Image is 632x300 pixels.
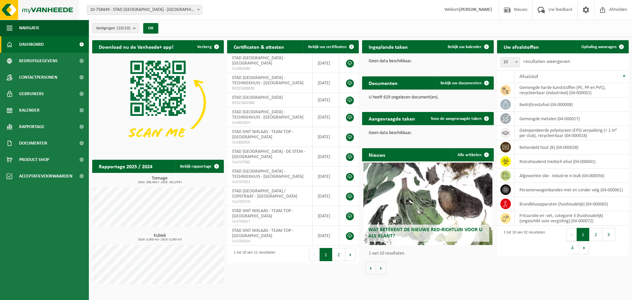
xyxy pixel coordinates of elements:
button: Next [579,241,589,254]
td: risicohoudend medisch afval (04-000041) [514,154,629,169]
span: Bekijk uw kalender [448,45,482,49]
a: Toon de aangevraagde taken [425,112,493,125]
a: Bekijk uw kalender [442,40,493,53]
span: Verberg [197,45,212,49]
span: VLA705017 [232,219,307,224]
span: Rapportage [19,119,44,135]
count: (10/10) [117,26,130,30]
td: [DATE] [313,127,339,147]
h2: Documenten [362,76,404,89]
h3: Tonnage [95,176,224,184]
span: STAD SINT NIKLAAS - TEAM TOP - [GEOGRAPHIC_DATA] [232,129,293,140]
span: VLA901825 [232,120,307,125]
h2: Ingeplande taken [362,40,414,53]
td: [DATE] [313,93,339,107]
td: [DATE] [313,53,339,73]
span: STAD [GEOGRAPHIC_DATA] / COPSTRAAT - [GEOGRAPHIC_DATA] [232,189,297,199]
span: 10 [500,57,520,67]
strong: [PERSON_NAME] [459,7,492,12]
td: brandblusapparaten (huishoudelijk) (04-000065) [514,197,629,211]
span: VLA902686 [232,66,307,71]
button: 1 [577,228,590,241]
td: [DATE] [313,167,339,186]
span: RED25008030 [232,86,307,91]
td: [DATE] [313,107,339,127]
p: U heeft 629 ongelezen document(en). [369,95,487,100]
span: Documenten [19,135,47,151]
button: 4 [566,241,579,254]
span: Acceptatievoorwaarden [19,168,72,184]
span: Bekijk uw documenten [440,81,482,85]
h2: Uw afvalstoffen [497,40,545,53]
a: Ophaling aanvragen [576,40,628,53]
span: STAD SINT NIKLAAS - TEAM TOP - [GEOGRAPHIC_DATA] [232,228,293,238]
td: behandeld hout (B) (04-000028) [514,140,629,154]
td: [DATE] [313,147,339,167]
span: VLA705014 [232,239,307,244]
div: 1 tot 10 van 32 resultaten [500,227,545,255]
h2: Rapportage 2025 / 2024 [92,160,159,173]
span: Afvalstof [519,74,538,79]
span: 10-758449 - STAD SINT NIKLAAS - SINT-NIKLAAS [87,5,202,15]
button: 1 [320,248,332,261]
a: Bekijk uw certificaten [303,40,358,53]
span: Gebruikers [19,86,44,102]
a: Bekijk uw documenten [435,76,493,90]
td: gemengde metalen (04-000017) [514,112,629,126]
button: Previous [566,228,577,241]
h2: Certificaten & attesten [227,40,291,53]
span: STAD [GEOGRAPHIC_DATA] [232,95,283,100]
span: STAD [GEOGRAPHIC_DATA] - TECHNIEKHUIS - [GEOGRAPHIC_DATA] [232,75,303,86]
button: Vorige [365,261,376,275]
span: VLA705570 [232,199,307,205]
p: Geen data beschikbaar. [369,59,487,64]
td: gemengde harde kunststoffen (PE, PP en PVC), recycleerbaar (industrieel) (04-000001) [514,83,629,97]
span: Dashboard [19,36,44,53]
span: 2024: 298,402 t - 2025: 261,879 t [95,181,224,184]
img: Download de VHEPlus App [92,53,224,152]
h3: Kubiek [95,233,224,241]
button: Verberg [192,40,223,53]
p: 1 van 10 resultaten [369,251,490,256]
div: 1 tot 10 van 11 resultaten [230,247,275,262]
td: [DATE] [313,206,339,226]
span: Toon de aangevraagde taken [431,117,482,121]
span: VLA900929 [232,140,307,145]
span: Navigatie [19,20,39,36]
span: STAD [GEOGRAPHIC_DATA] - DE STEM - [GEOGRAPHIC_DATA] [232,149,305,159]
td: geëxpandeerde polystyreen (EPS) verpakking (< 1 m² per stuk), recycleerbaar (04-000018) [514,126,629,140]
button: Next [345,248,355,261]
td: afgewerkte olie - industrie in bulk (04-000056) [514,169,629,183]
a: Bekijk rapportage [175,160,223,173]
a: Alle artikelen [452,148,493,161]
button: 2 [590,228,602,241]
span: STAD [GEOGRAPHIC_DATA] - [GEOGRAPHIC_DATA] [232,56,285,66]
td: [DATE] [313,73,339,93]
button: 2 [332,248,345,261]
span: VLA707902 [232,160,307,165]
span: Vestigingen [96,23,130,33]
h2: Nieuws [362,148,392,161]
span: Bekijk uw certificaten [308,45,347,49]
td: [DATE] [313,226,339,246]
h2: Aangevraagde taken [362,112,422,125]
span: STAD [GEOGRAPHIC_DATA] - TECHNIEKHUIS - [GEOGRAPHIC_DATA] [232,110,303,120]
span: VLA707851 [232,179,307,185]
span: RED25001990 [232,100,307,106]
td: personenwagenbanden met en zonder velg (04-000061) [514,183,629,197]
button: Previous [309,248,320,261]
span: 2024: 0,000 m3 - 2025: 0,050 m3 [95,238,224,241]
span: Ophaling aanvragen [581,45,617,49]
button: Volgende [376,261,386,275]
span: Bedrijfsgegevens [19,53,58,69]
span: 10 [501,58,520,67]
span: STAD [GEOGRAPHIC_DATA] - TECHNIEKHUIS - [GEOGRAPHIC_DATA] [232,169,303,179]
span: STAD SINT NIKLAAS - TEAM TOP - [GEOGRAPHIC_DATA] [232,208,293,219]
button: Vestigingen(10/10) [92,23,139,33]
td: bedrijfsrestafval (04-000008) [514,97,629,112]
td: frituurolie en -vet, categorie 3 (huishoudelijk) (ongeschikt voor vergisting) (04-000072) [514,211,629,226]
span: Contactpersonen [19,69,57,86]
h2: Download nu de Vanheede+ app! [92,40,180,53]
span: Product Shop [19,151,49,168]
label: resultaten weergeven [523,59,570,64]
